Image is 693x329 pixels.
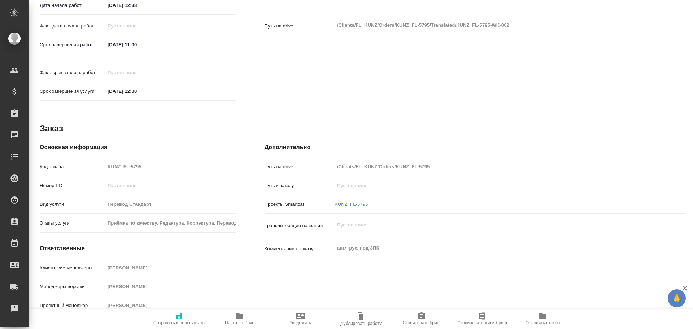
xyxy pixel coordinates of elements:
[105,21,168,31] input: Пустое поле
[452,309,513,329] button: Скопировать мини-бриф
[225,320,254,325] span: Папка на Drive
[335,19,650,31] textarea: /Clients/FL_KUNZ/Orders/KUNZ_FL-5795/Translated/KUNZ_FL-5795-WK-002
[335,180,650,191] input: Пустое поле
[40,201,105,208] p: Вид услуги
[265,222,335,229] p: Транслитерация названий
[105,199,236,209] input: Пустое поле
[40,163,105,170] p: Код заказа
[40,244,236,253] h4: Ответственные
[402,320,440,325] span: Скопировать бриф
[40,88,105,95] p: Срок завершения услуги
[40,41,105,48] p: Срок завершения работ
[105,161,236,172] input: Пустое поле
[40,182,105,189] p: Номер РО
[40,220,105,227] p: Этапы услуги
[105,218,236,228] input: Пустое поле
[331,309,391,329] button: Дублировать работу
[105,180,236,191] input: Пустое поле
[105,263,236,273] input: Пустое поле
[40,69,105,76] p: Факт. срок заверш. работ
[513,309,573,329] button: Обновить файлы
[265,143,685,152] h4: Дополнительно
[265,22,335,30] p: Путь на drive
[209,309,270,329] button: Папка на Drive
[149,309,209,329] button: Сохранить и пересчитать
[265,245,335,252] p: Комментарий к заказу
[265,163,335,170] p: Путь на drive
[105,67,168,78] input: Пустое поле
[335,202,368,207] a: KUNZ_FL-5795
[391,309,452,329] button: Скопировать бриф
[340,321,382,326] span: Дублировать работу
[40,123,63,134] h2: Заказ
[105,300,236,311] input: Пустое поле
[457,320,507,325] span: Скопировать мини-бриф
[40,302,105,309] p: Проектный менеджер
[335,242,650,254] textarea: англ-рус, под ЗПК
[668,289,686,307] button: 🙏
[671,291,683,306] span: 🙏
[40,22,105,30] p: Факт. дата начала работ
[526,320,561,325] span: Обновить файлы
[40,2,105,9] p: Дата начала работ
[270,309,331,329] button: Уведомить
[289,320,311,325] span: Уведомить
[105,39,168,50] input: ✎ Введи что-нибудь
[40,143,236,152] h4: Основная информация
[40,264,105,272] p: Клиентские менеджеры
[40,283,105,290] p: Менеджеры верстки
[105,281,236,292] input: Пустое поле
[265,201,335,208] p: Проекты Smartcat
[265,182,335,189] p: Путь к заказу
[153,320,205,325] span: Сохранить и пересчитать
[105,86,168,96] input: ✎ Введи что-нибудь
[335,161,650,172] input: Пустое поле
